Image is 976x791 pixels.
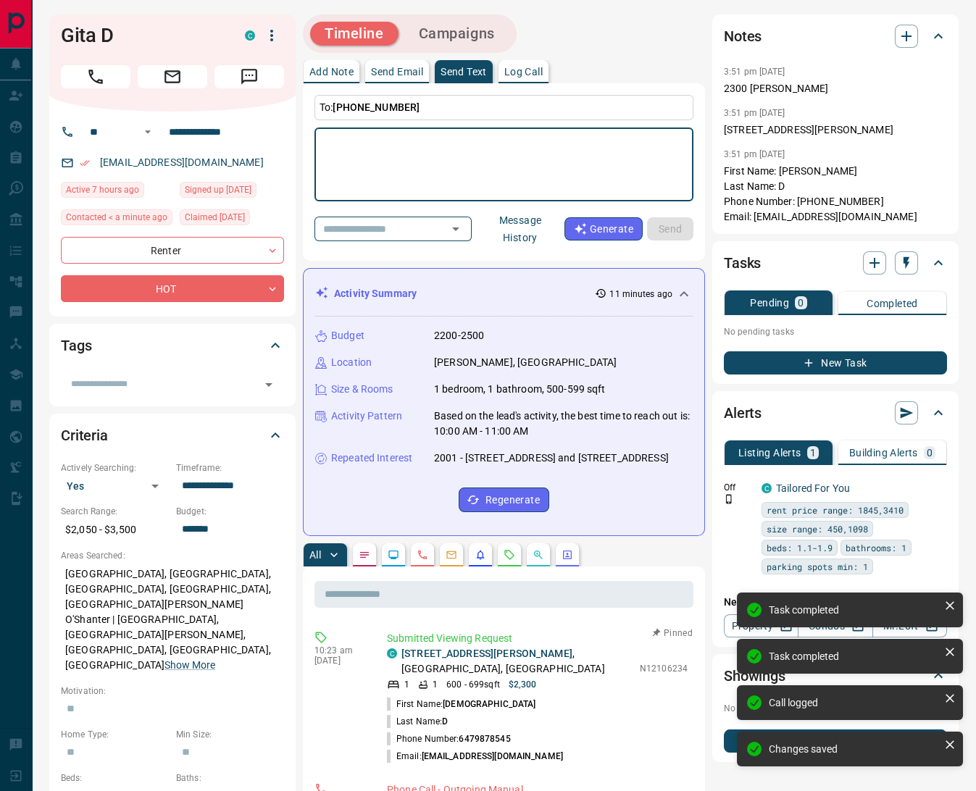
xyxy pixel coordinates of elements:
p: Completed [867,298,918,309]
button: Pinned [651,627,693,640]
p: All [309,550,321,560]
p: 1 [810,448,816,458]
div: Activity Summary11 minutes ago [315,280,693,307]
div: Tags [61,328,284,363]
p: First Name: [PERSON_NAME] Last Name: D Phone Number: [PHONE_NUMBER] Email: [EMAIL_ADDRESS][DOMAIN... [724,164,947,225]
div: condos.ca [387,648,397,658]
p: Location [331,355,372,370]
p: 2200-2500 [434,328,484,343]
span: rent price range: 1845,3410 [767,503,904,517]
div: Thu Aug 14 2025 [61,209,172,230]
p: 3:51 pm [DATE] [724,67,785,77]
p: 11 minutes ago [609,288,672,301]
h2: Tasks [724,251,761,275]
p: Log Call [504,67,543,77]
div: Task completed [769,650,938,662]
div: condos.ca [245,30,255,41]
span: Email [138,65,207,88]
p: Pending [750,298,789,308]
span: Claimed [DATE] [185,210,245,225]
p: N12106234 [640,662,688,675]
p: 2300 [PERSON_NAME] [724,81,947,96]
div: Call logged [769,697,938,708]
svg: Agent Actions [562,549,573,561]
p: Add Note [309,67,354,77]
svg: Calls [417,549,428,561]
h2: Criteria [61,424,108,447]
p: $2,050 - $3,500 [61,518,169,542]
p: Beds: [61,771,169,784]
div: condos.ca [762,483,772,493]
a: Property [724,614,798,637]
span: Signed up [DATE] [185,183,251,197]
span: Message [214,65,284,88]
button: New Showing [724,729,947,753]
p: Send Text [441,67,487,77]
p: 2001 - [STREET_ADDRESS] and [STREET_ADDRESS] [434,451,669,466]
p: Activity Summary [334,286,417,301]
svg: Listing Alerts [475,549,486,561]
button: Campaigns [404,22,509,46]
h2: Alerts [724,401,762,424]
p: 10:23 am [314,645,365,656]
p: Listing Alerts [738,448,801,458]
div: Changes saved [769,743,938,755]
p: Budget: [176,505,284,518]
div: Showings [724,658,947,693]
span: parking spots min: 1 [767,559,868,574]
span: 6479878545 [459,734,510,744]
span: [DEMOGRAPHIC_DATA] [443,699,535,709]
p: 3:51 pm [DATE] [724,108,785,118]
p: Phone Number: [387,732,511,745]
p: Search Range: [61,505,169,518]
button: Timeline [310,22,399,46]
button: Open [139,123,157,141]
span: bathrooms: 1 [846,540,906,555]
p: 3:51 pm [DATE] [724,149,785,159]
button: Open [259,374,279,395]
p: Min Size: [176,728,284,741]
svg: Lead Browsing Activity [388,549,399,561]
div: Tue Jan 21 2020 [180,209,284,230]
svg: Opportunities [533,549,544,561]
div: Alerts [724,395,947,430]
p: New Alert: [724,595,947,610]
p: Actively Searching: [61,461,169,474]
svg: Notes [359,549,370,561]
p: 0 [798,298,804,308]
p: Activity Pattern [331,409,402,424]
button: Open [446,219,466,239]
button: New Task [724,351,947,374]
h1: Gita D [61,24,223,47]
p: Baths: [176,771,284,784]
p: Size & Rooms [331,382,393,397]
p: Areas Searched: [61,549,284,562]
p: Send Email [371,67,423,77]
span: Active 7 hours ago [66,183,139,197]
p: Budget [331,328,364,343]
p: Last Name: [387,715,448,728]
p: 1 [404,678,409,691]
p: [STREET_ADDRESS][PERSON_NAME] [724,122,947,138]
span: Call [61,65,130,88]
p: 600 - 699 sqft [446,678,499,691]
button: Regenerate [459,487,549,512]
a: [STREET_ADDRESS][PERSON_NAME] [401,648,572,659]
p: $2,300 [509,678,537,691]
button: Message History [476,209,564,249]
p: 1 [433,678,438,691]
p: Repeated Interest [331,451,412,466]
p: Submitted Viewing Request [387,631,688,646]
p: , [GEOGRAPHIC_DATA], [GEOGRAPHIC_DATA] [401,646,633,677]
span: size range: 450,1098 [767,522,868,536]
p: No pending tasks [724,321,947,343]
p: Off [724,481,753,494]
span: Contacted < a minute ago [66,210,167,225]
div: HOT [61,275,284,302]
p: No showings booked [724,702,947,715]
p: [DATE] [314,656,365,666]
h2: Showings [724,664,785,687]
p: [PERSON_NAME], [GEOGRAPHIC_DATA] [434,355,617,370]
svg: Emails [446,549,457,561]
p: 0 [927,448,933,458]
